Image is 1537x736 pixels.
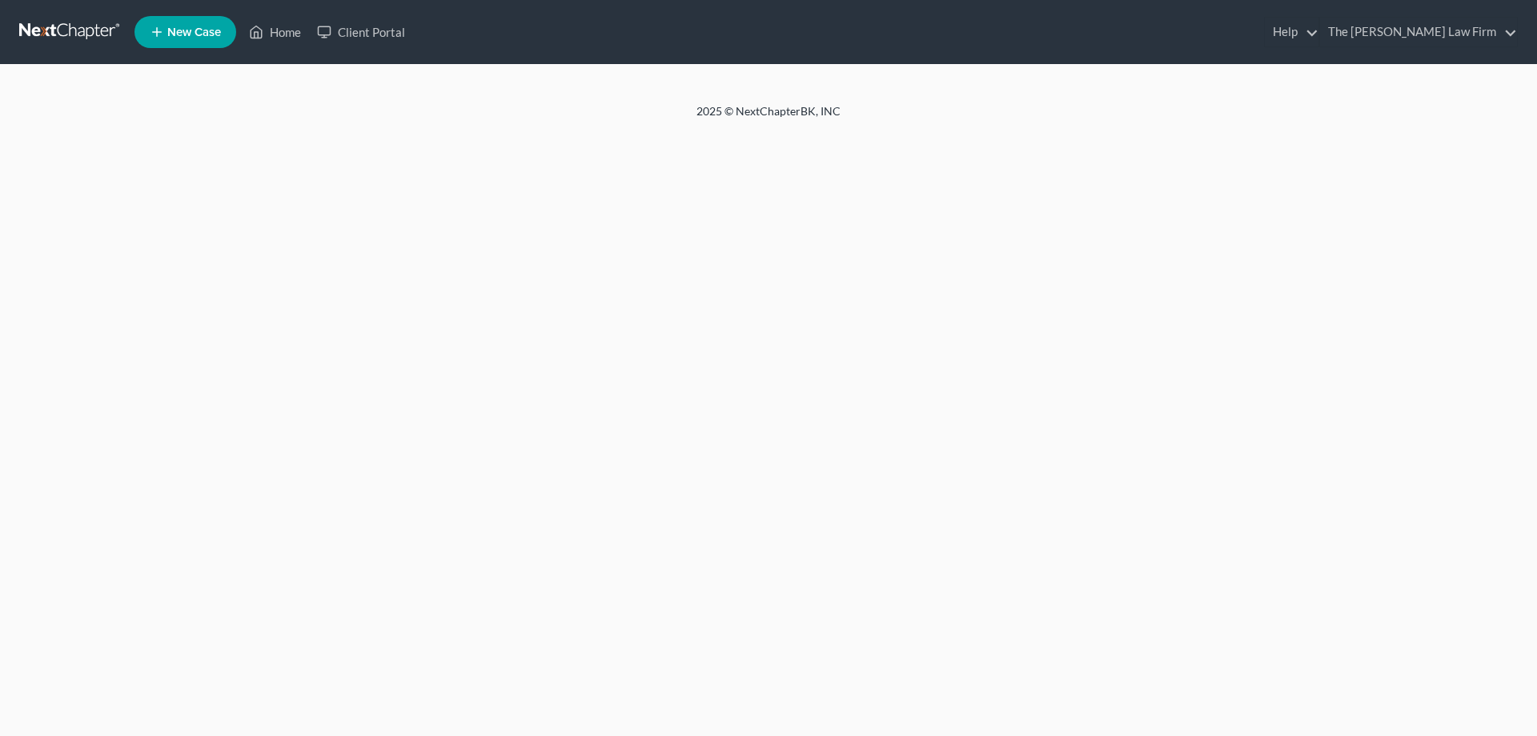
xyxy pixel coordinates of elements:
[309,18,413,46] a: Client Portal
[1320,18,1517,46] a: The [PERSON_NAME] Law Firm
[312,103,1225,132] div: 2025 © NextChapterBK, INC
[1265,18,1318,46] a: Help
[134,16,236,48] new-legal-case-button: New Case
[241,18,309,46] a: Home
